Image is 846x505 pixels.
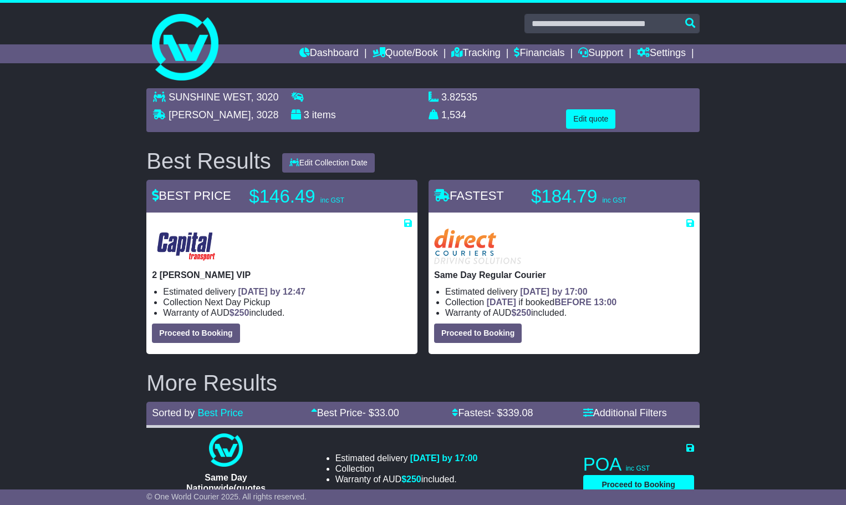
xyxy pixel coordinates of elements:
[583,453,694,476] p: POA
[434,189,504,203] span: FASTEST
[445,286,694,297] li: Estimated delivery
[230,308,249,317] span: $
[531,185,670,208] p: $184.79
[441,109,466,120] span: 1,534
[566,109,615,129] button: Edit quote
[487,297,616,307] span: if booked
[511,308,531,317] span: $
[152,324,239,343] button: Proceed to Booking
[491,407,533,418] span: - $
[152,407,195,418] span: Sorted by
[163,297,412,307] li: Collection
[304,109,309,120] span: 3
[311,407,399,418] a: Best Price- $33.00
[152,229,221,264] img: CapitalTransport: 2 Tonne Tautliner VIP
[299,44,359,63] a: Dashboard
[401,474,421,484] span: $
[205,297,270,307] span: Next Day Pickup
[373,44,438,63] a: Quote/Book
[163,286,412,297] li: Estimated delivery
[146,492,307,501] span: © One World Courier 2025. All rights reserved.
[583,407,667,418] a: Additional Filters
[374,407,399,418] span: 33.00
[163,307,412,318] li: Warranty of AUD included.
[578,44,623,63] a: Support
[445,307,694,318] li: Warranty of AUD included.
[583,475,694,494] button: Proceed to Booking
[282,153,375,173] button: Edit Collection Date
[434,229,521,264] img: Direct: Same Day Regular Courier
[169,109,251,120] span: [PERSON_NAME]
[363,407,399,418] span: - $
[516,308,531,317] span: 250
[602,196,626,204] span: inc GST
[146,371,699,395] h2: More Results
[251,109,278,120] span: , 3028
[452,407,533,418] a: Fastest- $339.08
[249,185,388,208] p: $146.49
[451,44,500,63] a: Tracking
[186,473,266,503] span: Same Day Nationwide(quotes take 0.5-1 hour)
[238,287,306,296] span: [DATE] by 12:47
[445,297,694,307] li: Collection
[487,297,516,307] span: [DATE]
[410,453,478,463] span: [DATE] by 17:00
[502,407,533,418] span: 339.08
[554,297,592,307] span: BEFORE
[335,474,478,484] li: Warranty of AUD included.
[209,433,242,467] img: One World Courier: Same Day Nationwide(quotes take 0.5-1 hour)
[434,270,694,280] p: Same Day Regular Courier
[197,407,243,418] a: Best Price
[152,270,412,280] p: 2 [PERSON_NAME] VIP
[152,189,231,203] span: BEST PRICE
[441,92,477,103] span: 3.82535
[312,109,336,120] span: items
[594,297,616,307] span: 13:00
[434,324,522,343] button: Proceed to Booking
[169,92,251,103] span: SUNSHINE WEST
[637,44,686,63] a: Settings
[141,149,277,173] div: Best Results
[335,453,478,463] li: Estimated delivery
[406,474,421,484] span: 250
[335,463,478,474] li: Collection
[320,196,344,204] span: inc GST
[520,287,588,296] span: [DATE] by 17:00
[251,92,278,103] span: , 3020
[626,464,650,472] span: inc GST
[235,308,249,317] span: 250
[514,44,564,63] a: Financials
